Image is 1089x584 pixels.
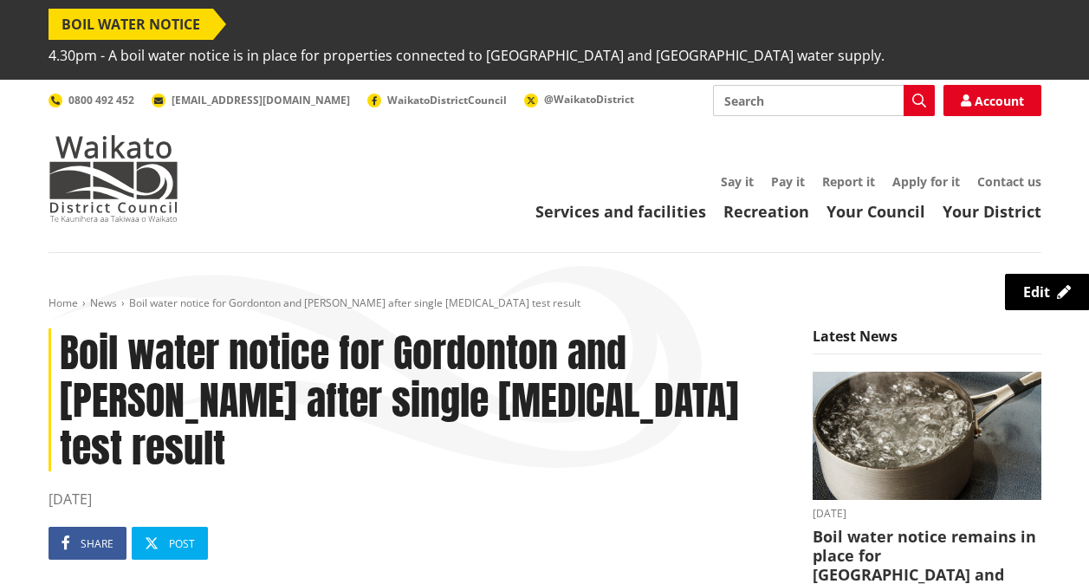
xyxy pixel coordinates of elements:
span: BOIL WATER NOTICE [49,9,213,40]
a: @WaikatoDistrict [524,92,634,107]
a: Edit [1005,274,1089,310]
a: News [90,295,117,310]
a: Home [49,295,78,310]
span: Edit [1023,282,1050,302]
span: WaikatoDistrictCouncil [387,93,507,107]
a: Account [943,85,1041,116]
a: Recreation [723,201,809,222]
a: Your Council [826,201,925,222]
a: Post [132,527,208,560]
span: Boil water notice for Gordonton and [PERSON_NAME] after single [MEDICAL_DATA] test result [129,295,580,310]
img: boil water notice [813,372,1041,501]
a: Report it [822,173,875,190]
h5: Latest News [813,328,1041,354]
a: Apply for it [892,173,960,190]
iframe: Messenger Launcher [1009,511,1072,574]
time: [DATE] [49,489,787,509]
span: Post [169,536,195,551]
input: Search input [713,85,935,116]
h1: Boil water notice for Gordonton and [PERSON_NAME] after single [MEDICAL_DATA] test result [49,328,787,472]
a: Contact us [977,173,1041,190]
span: Share [81,536,113,551]
time: [DATE] [813,509,1041,519]
nav: breadcrumb [49,296,1041,311]
a: Share [49,527,126,560]
a: 0800 492 452 [49,93,134,107]
a: Services and facilities [535,201,706,222]
a: Pay it [771,173,805,190]
a: Your District [943,201,1041,222]
img: Waikato District Council - Te Kaunihera aa Takiwaa o Waikato [49,135,178,222]
span: @WaikatoDistrict [544,92,634,107]
a: Say it [721,173,754,190]
span: 0800 492 452 [68,93,134,107]
a: [EMAIL_ADDRESS][DOMAIN_NAME] [152,93,350,107]
a: WaikatoDistrictCouncil [367,93,507,107]
span: 4.30pm - A boil water notice is in place for properties connected to [GEOGRAPHIC_DATA] and [GEOGR... [49,40,885,71]
span: [EMAIL_ADDRESS][DOMAIN_NAME] [172,93,350,107]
